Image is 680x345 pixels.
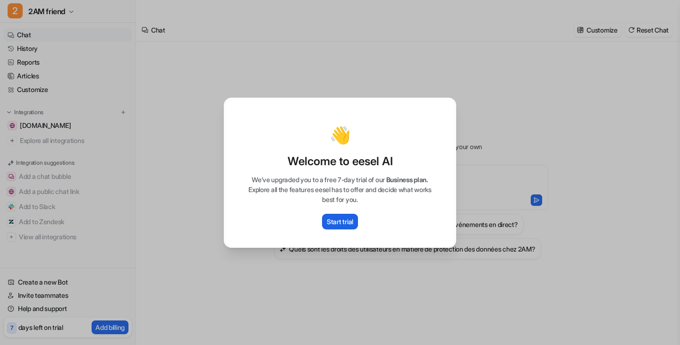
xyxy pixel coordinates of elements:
button: Start trial [322,214,358,229]
span: Business plan. [386,176,428,184]
p: Start trial [327,217,353,227]
p: 👋 [330,126,351,144]
p: Welcome to eesel AI [235,154,445,169]
p: Explore all the features eesel has to offer and decide what works best for you. [235,185,445,204]
p: We’ve upgraded you to a free 7-day trial of our [235,175,445,185]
